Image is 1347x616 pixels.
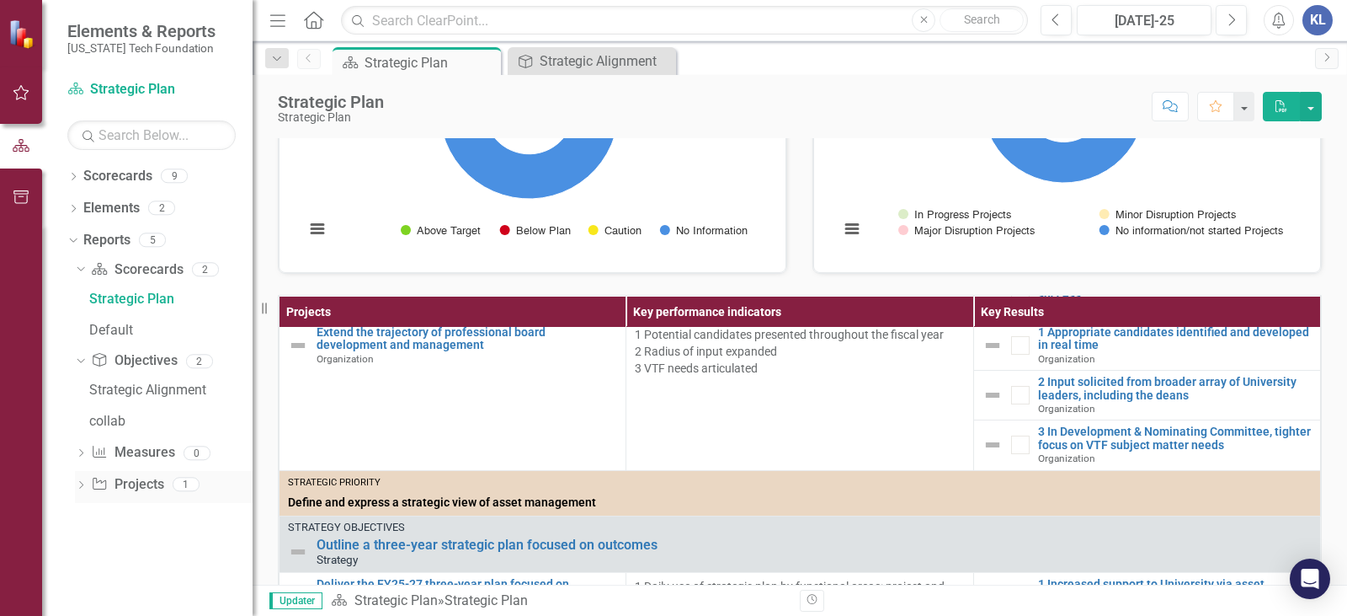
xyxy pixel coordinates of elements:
span: Define and express a strategic view of asset management [288,494,1312,511]
button: Show Above Target [401,224,481,237]
img: Not Defined [982,435,1003,455]
button: Show In Progress Projects [898,208,1012,221]
button: KL [1302,5,1333,35]
div: Default [89,323,253,338]
a: 1 Appropriate candidates identified and developed in real time [1038,326,1312,352]
span: Organization [1038,453,1095,464]
a: 3 In Development & Nominating Committee, tighter focus on VTF subject matter needs [1038,426,1312,452]
span: Search [964,13,1000,26]
small: [US_STATE] Tech Foundation [67,41,216,55]
img: Not Defined [288,542,308,562]
a: Strategic Plan [67,80,236,99]
button: View chart menu, Chart [840,217,864,241]
div: Strategy Objectives [288,522,1312,533]
button: Show Major Disruption Projects [898,224,1036,237]
div: 0 [184,446,210,460]
div: Strategic Plan [278,93,384,111]
a: Strategic Plan [85,285,253,312]
td: Double-Click to Edit Right Click for Context Menu [280,321,626,471]
div: 1 [173,478,200,492]
button: Show No Information [660,224,747,237]
a: Outline a three-year strategic plan focused on outcomes [317,538,1312,553]
img: Not Defined [982,385,1003,405]
input: Search Below... [67,121,236,150]
div: 2 [192,262,219,276]
a: Default [85,316,253,343]
a: Elements [83,199,140,218]
button: View chart menu, Chart [306,217,329,241]
div: 9 [161,169,188,184]
div: Strategic Plan [278,111,384,124]
div: Strategic Plan [445,592,528,608]
button: Show Minor Disruption Projects [1099,208,1237,221]
a: 1 Increased support to University via asset performance [1038,578,1312,604]
a: Measures [91,443,174,463]
span: Organization [317,353,374,365]
div: Open Intercom Messenger [1290,559,1330,599]
img: Not Defined [288,335,308,356]
div: 2 [186,354,213,368]
a: Strategic Alignment [85,377,253,404]
a: Extend the trajectory of professional board development and management [317,326,617,352]
path: No information/not started Projects, 84. [982,19,1146,183]
span: Elements & Reports [67,21,216,41]
img: ClearPoint Strategy [8,19,38,49]
div: collab [89,414,253,429]
td: Double-Click to Edit Right Click for Context Menu [973,321,1320,371]
a: collab [85,408,253,435]
button: Show Below Plan [500,224,570,237]
td: Double-Click to Edit Right Click for Context Menu [973,420,1320,470]
input: Search ClearPoint... [341,6,1028,35]
p: 1 Potential candidates presented throughout the fiscal year 2 Radius of input expanded 3 VTF need... [635,326,964,377]
div: Strategic Plan [89,292,253,307]
a: Strategic Alignment [512,51,672,72]
a: Strategic Plan [354,592,438,608]
div: Strategic Plan [365,52,497,73]
a: Projects [91,475,163,495]
a: Reports [83,231,130,250]
div: 2 [148,201,175,216]
div: [DATE]-25 [1083,11,1206,31]
img: Not Defined [982,335,1003,356]
button: Show Caution [588,224,642,237]
div: Strategic Alignment [89,383,253,398]
span: Organization [1038,403,1095,415]
span: Updater [269,592,322,609]
span: Organization [1038,353,1095,365]
a: Scorecards [91,260,183,280]
td: Double-Click to Edit Right Click for Context Menu [280,516,1321,572]
button: Search [940,8,1024,32]
button: [DATE]-25 [1077,5,1211,35]
td: Double-Click to Edit Right Click for Context Menu [973,371,1320,420]
path: No Information, 20. [439,19,619,199]
span: Strategy [317,553,358,566]
div: Strategic Alignment [540,51,672,72]
a: Scorecards [83,167,152,186]
button: Show No information/not started Projects [1099,224,1282,237]
div: 5 [139,233,166,247]
div: » [331,592,787,611]
a: Objectives [91,351,177,371]
a: 2 Input solicited from broader array of University leaders, including the deans [1038,376,1312,402]
div: Strategic Priority [288,476,1312,490]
